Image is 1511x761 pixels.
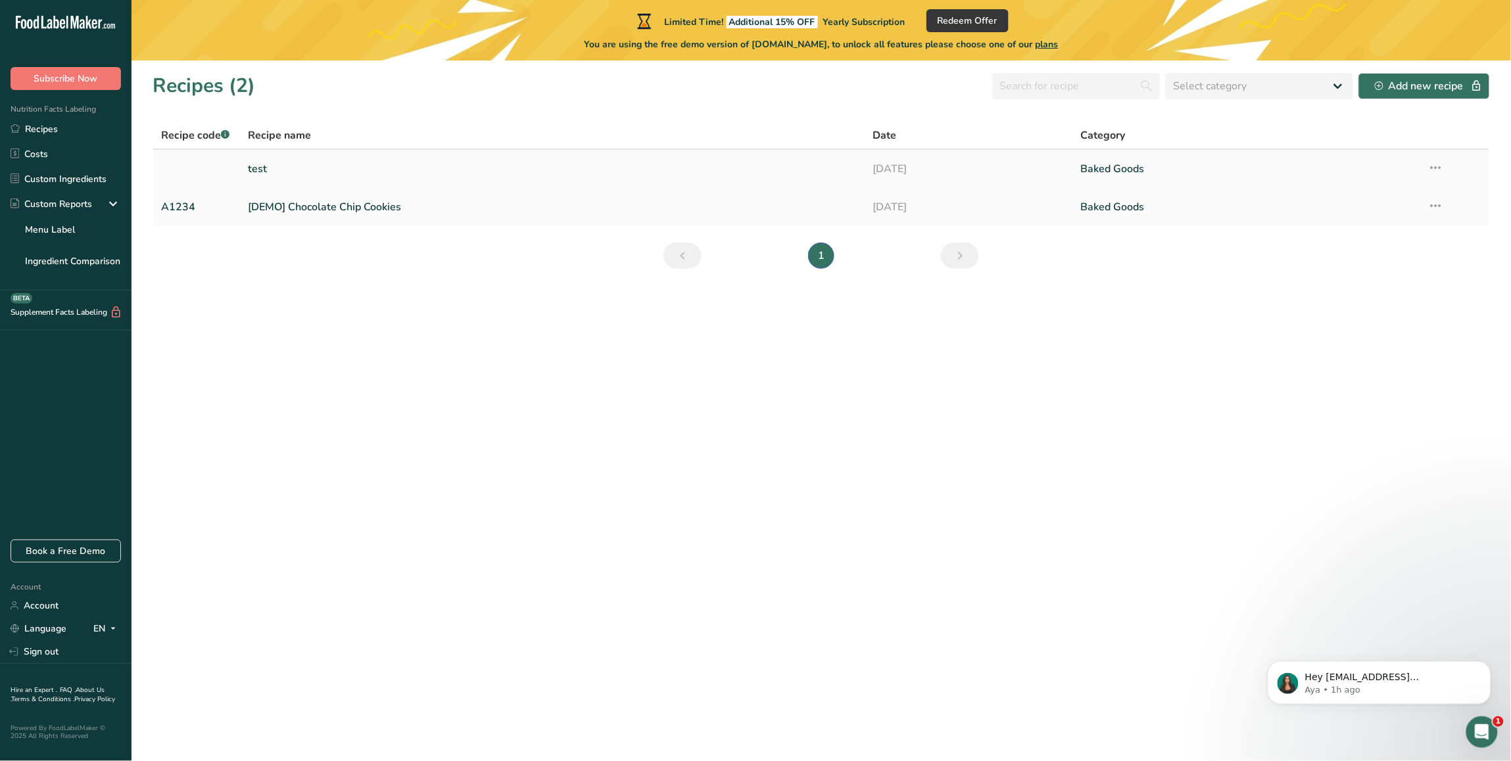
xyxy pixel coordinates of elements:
a: [DEMO] Chocolate Chip Cookies [248,193,857,221]
a: FAQ . [60,685,76,695]
button: Add new recipe [1358,73,1490,99]
a: Next page [941,242,979,269]
div: BETA [11,293,32,304]
a: A1234 [161,193,232,221]
iframe: Intercom live chat [1466,716,1498,748]
input: Search for recipe [992,73,1161,99]
span: Additional 15% OFF [727,16,818,28]
span: plans [1036,38,1059,51]
a: About Us . [11,685,105,704]
a: Hire an Expert . [11,685,57,695]
a: [DATE] [873,193,1065,221]
button: Subscribe Now [11,67,121,90]
a: Previous page [663,242,702,269]
div: Add new recipe [1375,78,1474,94]
div: EN [93,621,121,637]
a: Terms & Conditions . [11,695,74,704]
button: Redeem Offer [926,9,1009,32]
iframe: Intercom notifications message [1248,634,1511,726]
h1: Recipes (2) [153,71,255,101]
a: Language [11,617,66,640]
span: Redeem Offer [938,14,997,28]
a: Privacy Policy [74,695,115,704]
span: Recipe name [248,127,311,143]
a: [DATE] [873,155,1065,183]
span: Recipe code [161,128,229,143]
div: Powered By FoodLabelMaker © 2025 All Rights Reserved [11,724,121,740]
a: Baked Goods [1081,193,1412,221]
span: You are using the free demo version of [DOMAIN_NAME], to unlock all features please choose one of... [585,37,1059,51]
span: Date [873,127,896,143]
span: 1 [1493,716,1504,727]
a: Book a Free Demo [11,540,121,563]
div: Custom Reports [11,197,92,211]
span: Category [1081,127,1126,143]
span: Yearly Subscription [823,16,905,28]
div: Limited Time! [635,13,905,29]
a: Baked Goods [1081,155,1412,183]
a: test [248,155,857,183]
span: Subscribe Now [34,72,98,85]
